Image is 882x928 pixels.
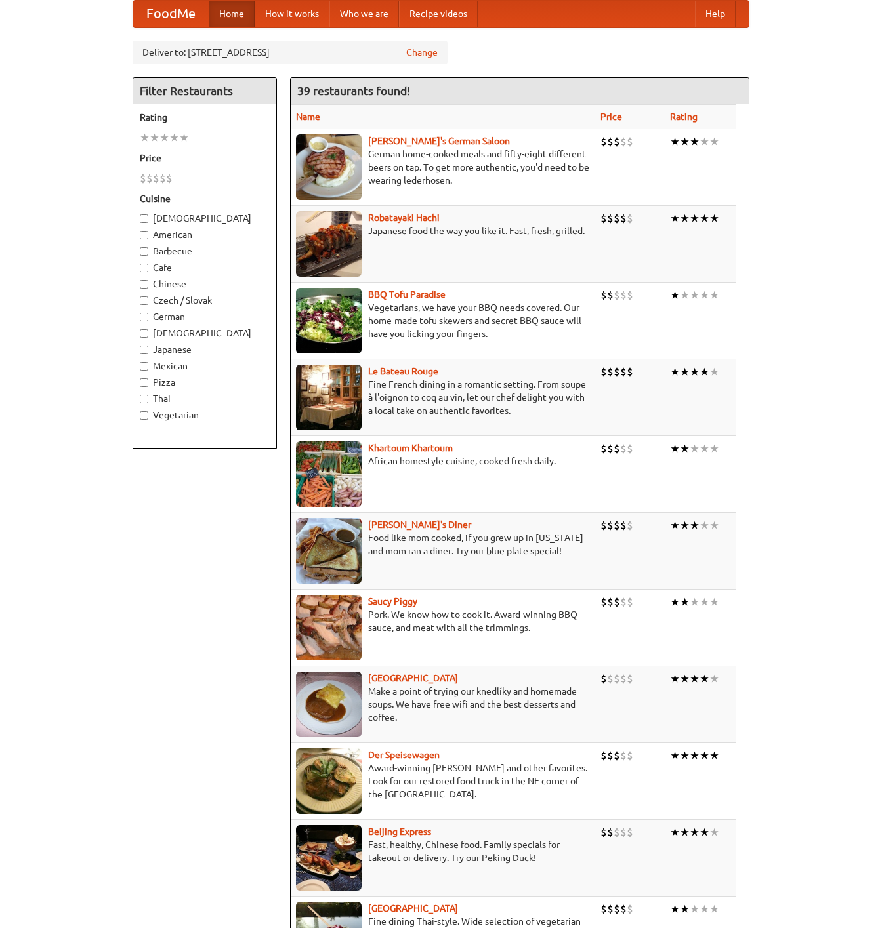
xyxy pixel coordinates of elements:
li: $ [607,518,614,533]
li: $ [600,748,607,763]
li: ★ [700,595,709,609]
a: Le Bateau Rouge [368,366,438,376]
li: ★ [680,902,690,916]
p: Award-winning [PERSON_NAME] and other favorites. Look for our restored food truck in the NE corne... [296,761,590,801]
a: Who we are [329,1,399,27]
a: [GEOGRAPHIC_DATA] [368,673,458,683]
img: beijing.jpg [296,825,362,891]
li: $ [620,134,627,149]
li: $ [627,365,633,379]
p: Fine French dining in a romantic setting. From soupe à l'oignon to coq au vin, let our chef delig... [296,378,590,417]
p: German home-cooked meals and fifty-eight different beers on tap. To get more authentic, you'd nee... [296,148,590,187]
label: Pizza [140,376,270,389]
li: ★ [680,211,690,226]
li: ★ [709,288,719,302]
li: $ [614,211,620,226]
a: Robatayaki Hachi [368,212,440,223]
img: robatayaki.jpg [296,211,362,277]
li: $ [620,748,627,763]
a: Saucy Piggy [368,596,417,607]
li: ★ [690,672,700,686]
li: ★ [670,288,680,302]
li: ★ [709,825,719,839]
li: $ [627,134,633,149]
li: ★ [709,134,719,149]
li: ★ [690,902,700,916]
ng-pluralize: 39 restaurants found! [297,85,410,97]
div: Deliver to: [STREET_ADDRESS] [133,41,448,64]
input: Chinese [140,280,148,289]
li: ★ [700,441,709,456]
li: $ [607,441,614,456]
p: Food like mom cooked, if you grew up in [US_STATE] and mom ran a diner. Try our blue plate special! [296,531,590,557]
li: $ [600,672,607,686]
h4: Filter Restaurants [133,78,276,104]
b: BBQ Tofu Paradise [368,289,446,300]
li: $ [607,595,614,609]
h5: Cuisine [140,192,270,205]
li: ★ [670,748,680,763]
li: $ [614,441,620,456]
li: ★ [690,441,700,456]
li: $ [627,441,633,456]
li: ★ [700,365,709,379]
li: ★ [690,288,700,302]
li: ★ [709,672,719,686]
a: Khartoum Khartoum [368,443,453,453]
li: $ [614,902,620,916]
li: $ [614,748,620,763]
li: ★ [169,131,179,145]
p: Make a point of trying our knedlíky and homemade soups. We have free wifi and the best desserts a... [296,685,590,724]
a: Name [296,111,320,122]
li: $ [614,365,620,379]
label: [DEMOGRAPHIC_DATA] [140,327,270,340]
li: $ [620,902,627,916]
li: ★ [700,518,709,533]
img: khartoum.jpg [296,441,362,507]
p: Japanese food the way you like it. Fast, fresh, grilled. [296,224,590,237]
li: $ [607,825,614,839]
li: ★ [670,595,680,609]
li: $ [140,171,146,186]
li: ★ [680,595,690,609]
a: FoodMe [133,1,209,27]
li: ★ [700,288,709,302]
label: American [140,228,270,241]
a: [PERSON_NAME]'s German Saloon [368,136,510,146]
li: $ [620,595,627,609]
li: $ [607,211,614,226]
li: ★ [159,131,169,145]
li: $ [614,595,620,609]
label: Barbecue [140,245,270,258]
li: $ [607,134,614,149]
input: [DEMOGRAPHIC_DATA] [140,214,148,223]
p: African homestyle cuisine, cooked fresh daily. [296,454,590,468]
label: Czech / Slovak [140,294,270,307]
a: Beijing Express [368,826,431,837]
label: [DEMOGRAPHIC_DATA] [140,212,270,225]
li: $ [607,902,614,916]
li: $ [627,825,633,839]
li: $ [620,518,627,533]
a: Der Speisewagen [368,750,440,760]
li: ★ [690,518,700,533]
li: ★ [670,825,680,839]
li: $ [627,595,633,609]
label: German [140,310,270,323]
input: Czech / Slovak [140,296,148,305]
label: Thai [140,392,270,405]
li: $ [600,365,607,379]
input: American [140,231,148,239]
li: ★ [680,288,690,302]
li: ★ [690,211,700,226]
img: saucy.jpg [296,595,362,660]
li: ★ [680,825,690,839]
img: bateaurouge.jpg [296,365,362,430]
li: ★ [670,211,680,226]
li: $ [620,825,627,839]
